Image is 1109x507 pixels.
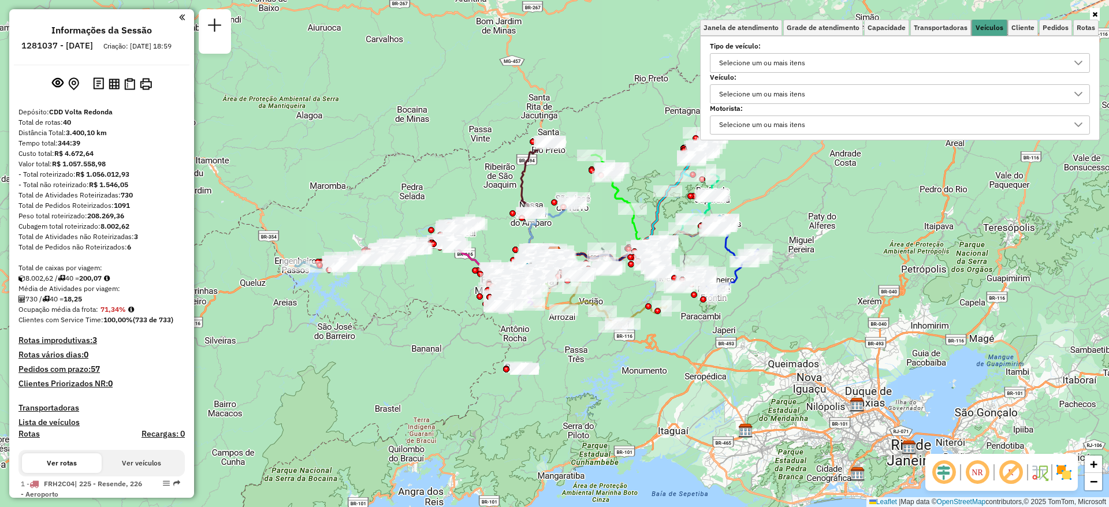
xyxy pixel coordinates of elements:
[963,458,991,486] span: Ocultar NR
[510,363,539,374] div: Atividade não roteirizada - 61.119.805 NICEIA BREVES CRUZ
[18,263,185,273] div: Total de caixas por viagem:
[66,128,107,137] strong: 3.400,10 km
[787,24,859,31] span: Grade de atendimento
[122,76,137,92] button: Visualizar Romaneio
[18,232,185,242] div: Total de Atividades não Roteirizadas:
[18,296,25,303] i: Total de Atividades
[63,118,71,126] strong: 40
[868,24,906,31] span: Capacidade
[79,274,102,282] strong: 200,07
[18,305,98,314] span: Ocupação média da frota:
[18,379,185,389] h4: Clientes Priorizados NR:
[976,24,1003,31] span: Veículos
[58,275,65,282] i: Total de rotas
[104,275,110,282] i: Meta Caixas/viagem: 197,60 Diferença: 2,47
[44,479,75,488] span: FRH2C04
[712,214,727,229] img: Vassouras
[18,128,185,138] div: Distância Total:
[850,397,865,412] img: CDD Pavuna
[58,139,80,147] strong: 344:39
[163,480,170,487] em: Opções
[1011,24,1034,31] span: Cliente
[137,76,154,92] button: Imprimir Rotas
[1090,457,1097,471] span: +
[64,294,82,303] strong: 18,25
[1077,24,1095,31] span: Rotas
[18,211,185,221] div: Peso total roteirizado:
[87,211,124,220] strong: 208.269,36
[84,349,88,360] strong: 0
[18,242,185,252] div: Total de Pedidos não Roteirizados:
[91,364,100,374] strong: 57
[715,116,809,135] div: Selecione um ou mais itens
[91,75,106,93] button: Logs desbloquear sessão
[21,40,93,51] h6: 1281037 - [DATE]
[510,363,539,375] div: Atividade não roteirizada - TARCILHA DE SEIXAS L
[18,148,185,159] div: Custo total:
[18,315,103,324] span: Clientes com Service Time:
[18,200,185,211] div: Total de Pedidos Roteirizados:
[18,221,185,232] div: Cubagem total roteirizado:
[128,306,134,313] em: Média calculada utilizando a maior ocupação (%Peso ou %Cubagem) de cada rota da sessão. Rotas cro...
[18,273,185,284] div: 8.002,62 / 40 =
[738,423,753,438] img: CDD Rio de Janeiro
[173,480,180,487] em: Rota exportada
[127,243,131,251] strong: 6
[101,305,126,314] strong: 71,34%
[1085,473,1102,490] a: Zoom out
[89,180,128,189] strong: R$ 1.546,05
[704,24,779,31] span: Janela de atendimento
[937,498,986,506] a: OpenStreetMap
[103,315,133,324] strong: 100,00%
[899,498,900,506] span: |
[51,25,152,36] h4: Informações da Sessão
[18,107,185,117] div: Depósito:
[18,335,185,345] h4: Rotas improdutivas:
[22,453,102,473] button: Ver rotas
[102,453,181,473] button: Ver veículos
[18,284,185,294] div: Média de Atividades por viagem:
[106,76,122,91] button: Visualizar relatório de Roteirização
[866,497,1109,507] div: Map data © contributors,© 2025 TomTom, Microsoft
[18,403,185,413] h4: Transportadoras
[547,246,562,261] img: CDD Volta Redonda
[18,159,185,169] div: Valor total:
[1043,24,1069,31] span: Pedidos
[92,335,97,345] strong: 3
[902,440,917,455] img: CDD São Cristovão
[18,429,40,439] a: Rotas
[21,479,142,498] span: 1 -
[715,85,809,103] div: Selecione um ou mais itens
[179,10,185,24] a: Clique aqui para minimizar o painel
[997,458,1025,486] span: Exibir rótulo
[142,429,185,439] h4: Recargas: 0
[52,159,106,168] strong: R$ 1.057.558,98
[114,201,130,210] strong: 1091
[50,74,66,93] button: Exibir sessão original
[546,246,561,261] img: FAD CDD Volta Redonda
[54,149,94,158] strong: R$ 4.672,64
[18,180,185,190] div: - Total não roteirizado:
[710,41,1090,51] label: Tipo de veículo:
[1030,463,1049,482] img: Fluxo de ruas
[42,296,50,303] i: Total de rotas
[850,467,865,482] img: CDD Jacarepaguá
[1090,474,1097,489] span: −
[504,361,533,373] div: Atividade não roteirizada - ALENCASSIA TEIXEIRA DOS SANTOS CASSIA
[134,232,138,241] strong: 3
[18,294,185,304] div: 730 / 40 =
[66,75,81,93] button: Centralizar mapa no depósito ou ponto de apoio
[133,315,173,324] strong: (733 de 733)
[18,275,25,282] i: Cubagem total roteirizado
[18,117,185,128] div: Total de rotas:
[18,350,185,360] h4: Rotas vários dias:
[21,479,142,498] span: | 225 - Resende, 226 - Aeroporto
[914,24,967,31] span: Transportadoras
[715,54,809,72] div: Selecione um ou mais itens
[1090,8,1100,21] a: Ocultar filtros
[49,107,113,116] strong: CDD Volta Redonda
[18,364,100,374] h4: Pedidos com prazo:
[108,378,113,389] strong: 0
[76,170,129,178] strong: R$ 1.056.012,93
